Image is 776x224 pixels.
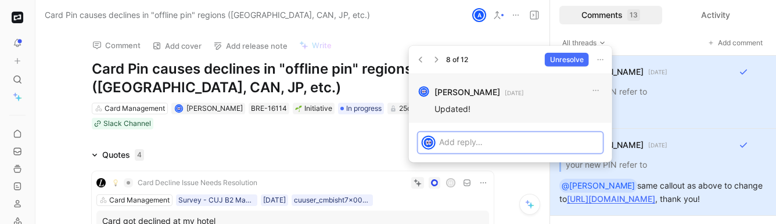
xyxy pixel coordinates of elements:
[446,54,468,66] div: 8 of 12
[505,88,524,98] small: [DATE]
[434,85,500,99] strong: [PERSON_NAME]
[434,103,603,115] p: Updated!
[420,88,428,96] img: avatar
[550,54,584,66] span: Unresolve
[423,137,434,149] img: avatar
[545,53,589,67] button: Unresolve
